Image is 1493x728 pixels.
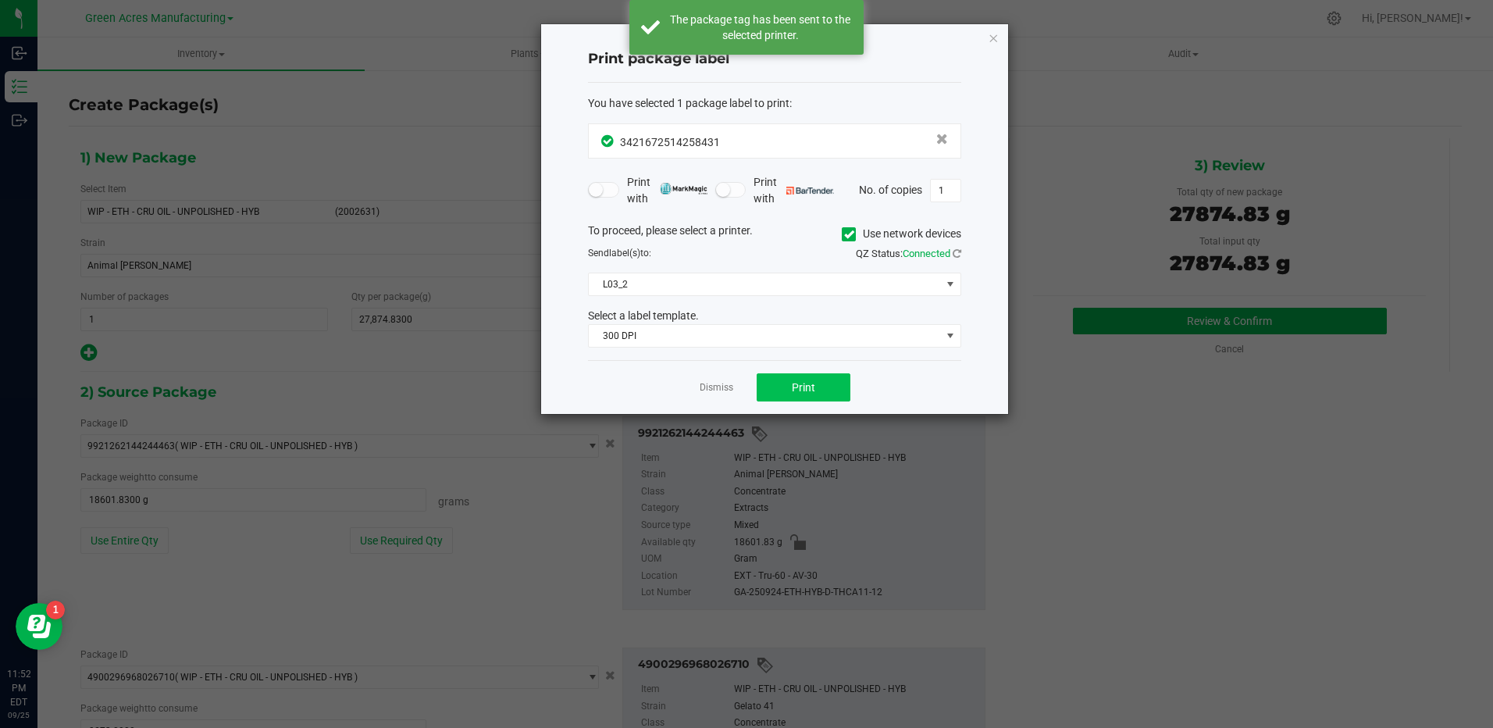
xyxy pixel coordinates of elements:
span: 3421672514258431 [620,136,720,148]
span: No. of copies [859,183,922,195]
span: Print [792,381,815,394]
img: bartender.png [786,187,834,194]
span: QZ Status: [856,248,961,259]
div: Select a label template. [576,308,973,324]
iframe: Resource center unread badge [46,601,65,619]
span: label(s) [609,248,640,259]
span: L03_2 [589,273,941,295]
div: : [588,95,961,112]
span: Print with [627,174,707,207]
div: To proceed, please select a printer. [576,223,973,246]
button: Print [757,373,850,401]
label: Use network devices [842,226,961,242]
h4: Print package label [588,49,961,70]
img: mark_magic_cybra.png [660,183,707,194]
span: You have selected 1 package label to print [588,97,789,109]
span: Send to: [588,248,651,259]
span: In Sync [601,133,616,149]
div: The package tag has been sent to the selected printer. [668,12,852,43]
iframe: Resource center [16,603,62,650]
span: Connected [903,248,950,259]
a: Dismiss [700,381,733,394]
span: Print with [754,174,834,207]
span: 300 DPI [589,325,941,347]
